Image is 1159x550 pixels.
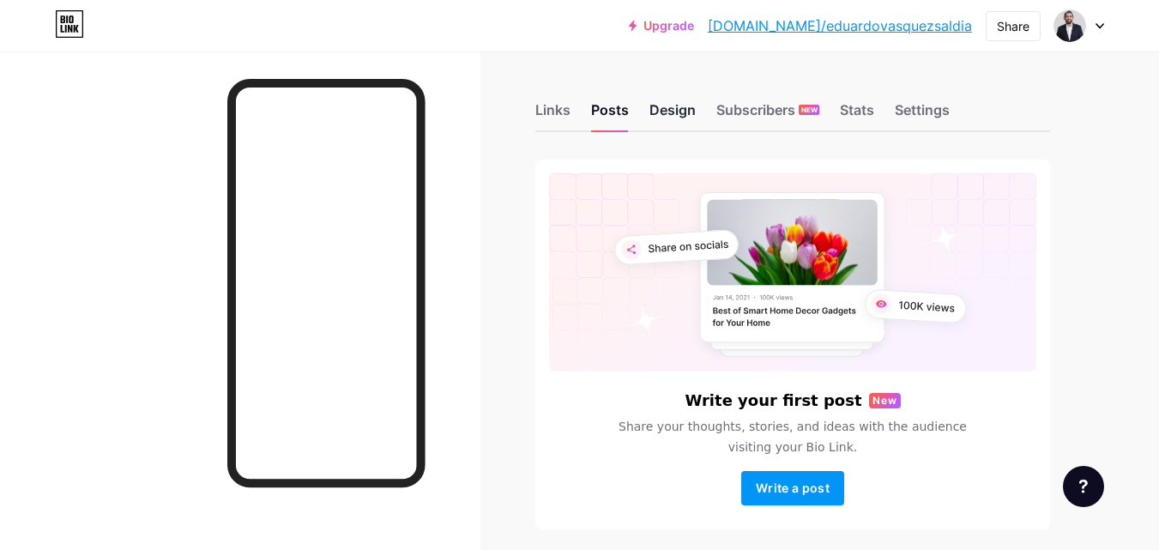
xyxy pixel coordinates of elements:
a: [DOMAIN_NAME]/eduardovasquezsaldia [708,15,972,36]
div: Links [535,100,570,130]
div: Share [997,17,1029,35]
div: Subscribers [716,100,819,130]
button: Write a post [741,471,844,505]
div: Design [649,100,696,130]
div: Settings [895,100,950,130]
span: New [872,393,897,408]
span: NEW [801,105,818,115]
img: eduardovasquezsaldia [1053,9,1086,42]
h6: Write your first post [685,392,861,409]
div: Posts [591,100,629,130]
div: Stats [840,100,874,130]
span: Write a post [756,480,830,495]
a: Upgrade [629,19,694,33]
span: Share your thoughts, stories, and ideas with the audience visiting your Bio Link. [598,416,987,457]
